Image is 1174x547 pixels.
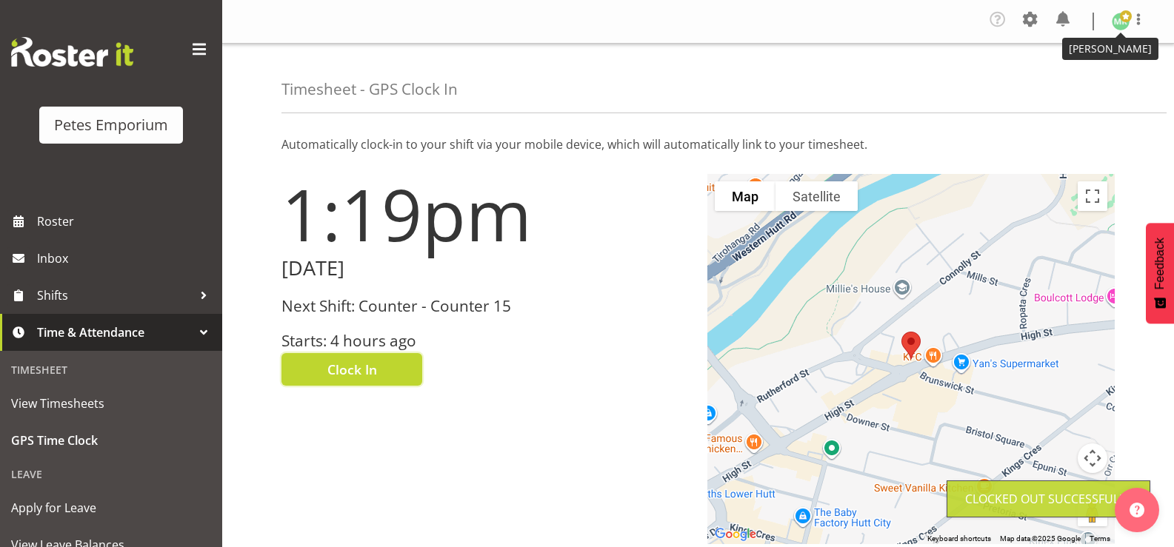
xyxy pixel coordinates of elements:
img: help-xxl-2.png [1130,503,1144,517]
button: Clock In [281,353,422,386]
button: Toggle fullscreen view [1078,181,1107,211]
h3: Next Shift: Counter - Counter 15 [281,298,690,315]
img: melanie-richardson713.jpg [1112,13,1130,30]
button: Show satellite imagery [776,181,858,211]
h3: Starts: 4 hours ago [281,332,690,349]
a: GPS Time Clock [4,422,219,459]
button: Show street map [715,181,776,211]
div: Timesheet [4,355,219,385]
span: Feedback [1153,238,1167,289]
span: Shifts [37,284,193,306]
span: GPS Time Clock [11,429,211,452]
h4: Timesheet - GPS Clock In [281,81,458,98]
a: View Timesheets [4,385,219,422]
span: Time & Attendance [37,321,193,343]
button: Keyboard shortcuts [927,534,991,544]
div: Petes Emporium [54,114,168,136]
img: Google [711,525,760,544]
h1: 1:19pm [281,174,690,254]
p: Automatically clock-in to your shift via your mobile device, which will automatically link to you... [281,135,1115,153]
span: Inbox [37,247,215,269]
button: Feedback - Show survey [1146,223,1174,323]
a: Open this area in Google Maps (opens a new window) [711,525,760,544]
span: Roster [37,210,215,232]
span: Clock In [327,360,377,379]
a: Apply for Leave [4,489,219,526]
div: Clocked out Successfully [965,490,1132,508]
div: Leave [4,459,219,489]
span: View Timesheets [11,392,211,415]
span: Apply for Leave [11,497,211,519]
h2: [DATE] [281,257,690,280]
img: Rosterit website logo [11,37,133,67]
a: Terms (opens in new tab) [1090,534,1110,543]
button: Map camera controls [1078,443,1107,473]
span: Map data ©2025 Google [1000,534,1081,543]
